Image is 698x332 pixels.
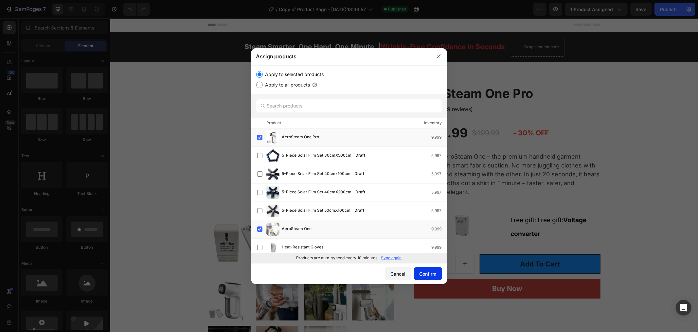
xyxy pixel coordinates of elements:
button: decrement [304,236,322,255]
div: /> [251,65,447,263]
input: Search products [256,99,442,112]
img: gempages_578683707536179835-f23a67db-d11b-4d98-b218-0dba4ceea852.png [339,194,365,220]
h2: AeroSteam One Pro [304,67,490,84]
div: Assign products [251,48,430,65]
img: product-img [266,149,279,162]
button: increment [346,236,364,255]
p: Sync again [381,255,402,261]
img: product-img [266,204,279,217]
div: $499.99 [361,109,390,121]
div: 5,997 [432,171,447,177]
button: Buy Now [304,261,490,280]
input: quantity [322,236,346,255]
p: Meet the AeroSteam One – the premium handheld garment steamer with smart fabric suction. No more ... [304,135,489,177]
div: Draft [353,152,368,159]
div: 9,999 [432,226,447,232]
span: 5-Piece Solar Film Set 30cmX500cm [282,152,352,159]
img: product-img [266,241,279,254]
span: 5-Piece Solar Film Set 40cmx100cm [282,170,351,178]
span: Wrinkle-Free Confidence in Seconds [270,24,395,32]
label: Apply to all products [263,81,310,89]
span: AeroSteam One [282,225,312,233]
span: AeroSteam One Pro [282,134,319,141]
span: Free gift: Free gift: [400,198,476,219]
div: 5,997 [432,207,447,214]
button: Add to cart [369,236,490,256]
div: Draft [352,170,367,177]
div: Inventory [424,120,442,126]
div: Confirm [420,270,437,277]
span: 5-Piece Solar Film Set 40cmX200cm [282,189,352,196]
div: Draft [353,189,368,195]
div: 9,999 [432,134,447,141]
span: 5-Piece Solar Film Set 50cmX100cm [282,207,351,214]
img: product-img [266,186,279,199]
img: product-img [266,167,279,181]
div: Add to cart [410,241,450,251]
span: Heat-Resistant Gloves [282,244,324,251]
div: Buy Now [382,265,412,276]
div: Drop element here [414,26,449,31]
div: 9,999 [432,244,447,251]
button: Cancel [385,267,411,280]
div: $349.99 [304,106,358,123]
div: 5,997 [432,152,447,159]
div: Product [267,120,281,126]
p: Steam Smarter. One Hand. One Minute. | [134,23,395,34]
img: product-img [266,223,279,236]
p: (129 reviews) [329,87,363,95]
label: Apply to selected products [263,70,324,78]
pre: - 30% off [402,107,440,123]
img: product-img [266,131,279,144]
div: Cancel [391,270,406,277]
p: Products are auto-synced every 10 minutes. [296,255,379,261]
button: Confirm [414,267,442,280]
div: Open Intercom Messenger [676,300,691,316]
div: Draft [352,207,367,214]
div: 5,997 [432,189,447,196]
